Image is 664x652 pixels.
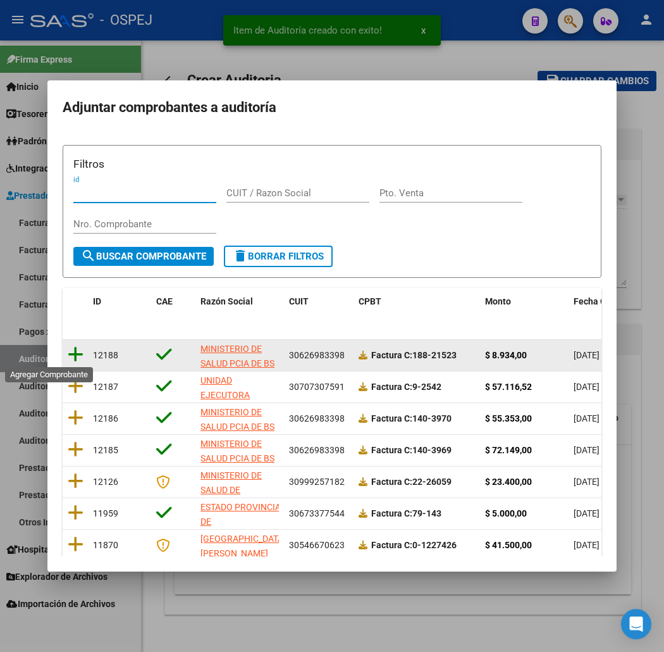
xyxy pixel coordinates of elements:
[371,382,412,392] span: Factura C:
[574,382,599,392] span: [DATE]
[200,502,286,555] span: ESTADO PROVINCIA DE [GEOGRAPHIC_DATA][PERSON_NAME]
[574,508,599,518] span: [DATE]
[233,251,324,262] span: Borrar Filtros
[485,445,532,455] strong: $ 72.149,00
[200,296,253,306] span: Razón Social
[485,413,532,423] strong: $ 55.353,00
[200,344,274,383] span: MINISTERIO DE SALUD PCIA DE BS AS
[480,288,569,330] datatable-header-cell: Monto
[200,439,274,478] span: MINISTERIO DE SALUD PCIA DE BS AS
[354,288,480,330] datatable-header-cell: CPBT
[289,445,345,455] span: 30626983398
[200,407,274,446] span: MINISTERIO DE SALUD PCIA DE BS AS
[621,609,651,639] div: Open Intercom Messenger
[73,247,214,266] button: Buscar Comprobante
[574,445,599,455] span: [DATE]
[371,350,457,360] strong: 188-21523
[73,156,591,172] h3: Filtros
[371,508,441,518] strong: 79-143
[485,296,511,306] span: Monto
[224,246,333,267] button: Borrar Filtros
[371,413,412,423] span: Factura C:
[93,445,118,455] span: 12185
[371,508,412,518] span: Factura C:
[200,470,262,510] span: MINISTERIO DE SALUD DE CORDOBA
[93,296,101,306] span: ID
[93,508,118,518] span: 11959
[371,477,412,487] span: Factura C:
[574,413,599,423] span: [DATE]
[485,350,527,360] strong: $ 8.934,00
[93,477,118,487] span: 12126
[574,296,619,306] span: Fecha Cpbt
[93,382,118,392] span: 12187
[289,350,345,360] span: 30626983398
[88,288,151,330] datatable-header-cell: ID
[485,508,527,518] strong: $ 5.000,00
[574,477,599,487] span: [DATE]
[195,288,284,330] datatable-header-cell: Razón Social
[574,350,599,360] span: [DATE]
[289,508,345,518] span: 30673377544
[200,534,286,558] span: [GEOGRAPHIC_DATA][PERSON_NAME]
[284,288,354,330] datatable-header-cell: CUIT
[289,477,345,487] span: 30999257182
[289,296,309,306] span: CUIT
[359,296,381,306] span: CPBT
[93,540,118,550] span: 11870
[81,248,96,263] mat-icon: search
[63,96,601,120] h2: Adjuntar comprobantes a auditoría
[200,375,279,429] span: UNIDAD EJECUTORA PROVINCIAL UGPM DE SALUD PUBLICA
[156,296,173,306] span: CAE
[371,413,452,423] strong: 140-3970
[371,477,452,487] strong: 22-26059
[93,413,118,423] span: 12186
[371,540,412,550] span: Factura C:
[81,251,206,262] span: Buscar Comprobante
[371,445,452,455] strong: 140-3969
[233,248,248,263] mat-icon: delete
[371,350,412,360] span: Factura C:
[371,445,412,455] span: Factura C:
[151,288,195,330] datatable-header-cell: CAE
[371,382,441,392] strong: 9-2542
[569,288,625,330] datatable-header-cell: Fecha Cpbt
[289,413,345,423] span: 30626983398
[289,382,345,392] span: 30707307591
[289,540,345,550] span: 30546670623
[485,382,532,392] strong: $ 57.116,52
[93,350,118,360] span: 12188
[485,540,532,550] strong: $ 41.500,00
[371,540,457,550] strong: 0-1227426
[574,540,599,550] span: [DATE]
[485,477,532,487] strong: $ 23.400,00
